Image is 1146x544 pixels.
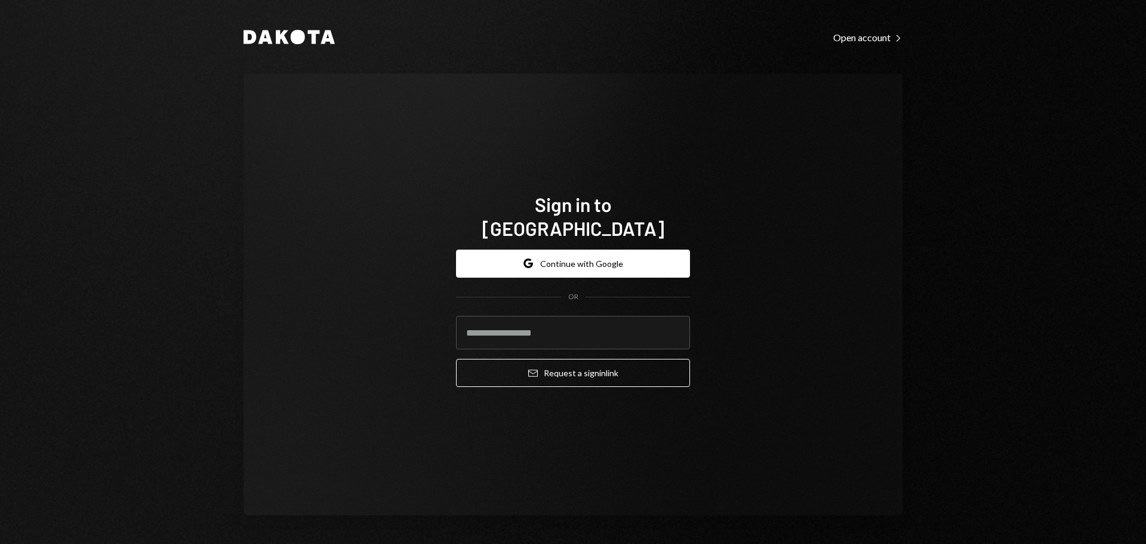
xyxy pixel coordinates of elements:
[568,292,578,302] div: OR
[456,192,690,240] h1: Sign in to [GEOGRAPHIC_DATA]
[833,30,902,44] a: Open account
[456,359,690,387] button: Request a signinlink
[456,250,690,278] button: Continue with Google
[833,32,902,44] div: Open account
